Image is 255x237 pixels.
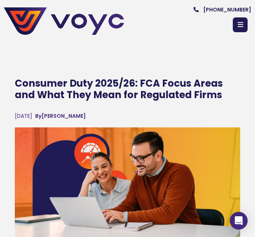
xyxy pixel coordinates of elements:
div: Open Intercom Messenger [230,212,248,230]
img: voyc-full-logo [4,7,124,35]
span: [PHONE_NUMBER] [203,7,251,12]
span: [PERSON_NAME] [35,112,86,120]
span: By [35,112,41,120]
a: By[PERSON_NAME] [35,112,86,120]
time: [DATE] [15,112,32,120]
h1: Consumer Duty 2025/26: FCA Focus Areas and What They Mean for Regulated Firms [15,78,240,101]
a: [PHONE_NUMBER] [194,7,251,12]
